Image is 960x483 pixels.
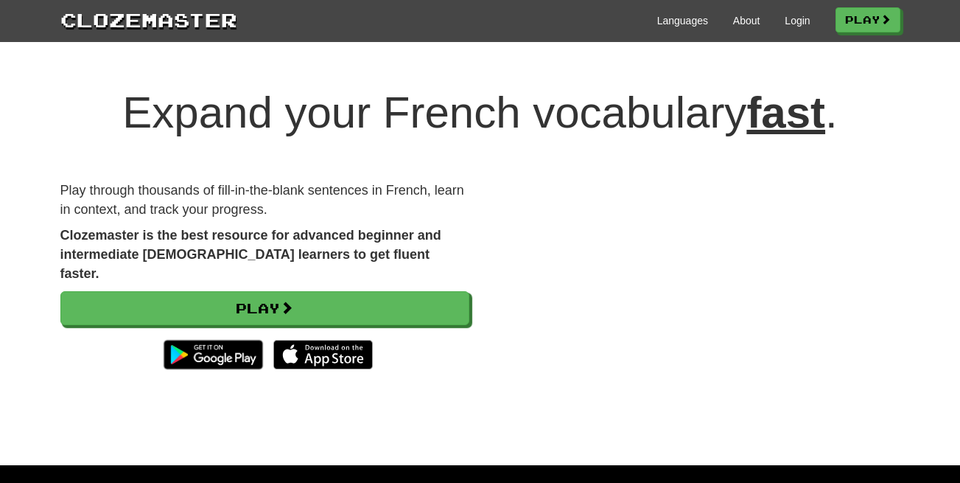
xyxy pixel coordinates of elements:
strong: Clozemaster is the best resource for advanced beginner and intermediate [DEMOGRAPHIC_DATA] learne... [60,228,441,280]
img: Download_on_the_App_Store_Badge_US-UK_135x40-25178aeef6eb6b83b96f5f2d004eda3bffbb37122de64afbaef7... [273,340,373,369]
a: Languages [657,13,708,28]
a: Play [60,291,469,325]
u: fast [746,88,825,137]
p: Play through thousands of fill-in-the-blank sentences in French, learn in context, and track your... [60,181,469,219]
a: Clozemaster [60,6,237,33]
img: Get it on Google Play [156,333,270,377]
a: Play [835,7,900,32]
h1: Expand your French vocabulary . [60,88,900,137]
a: Login [785,13,810,28]
a: About [733,13,760,28]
